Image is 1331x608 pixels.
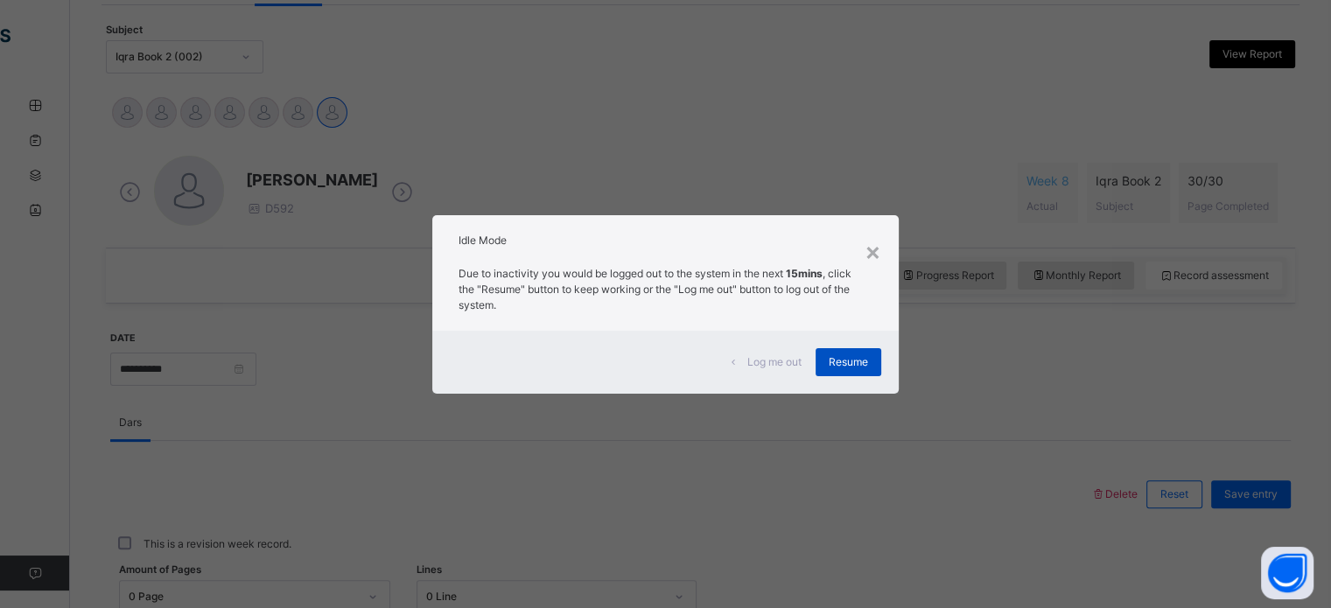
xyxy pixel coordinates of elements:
[786,267,823,280] strong: 15mins
[459,266,872,313] p: Due to inactivity you would be logged out to the system in the next , click the "Resume" button t...
[1261,547,1313,599] button: Open asap
[865,233,881,269] div: ×
[747,354,802,370] span: Log me out
[459,233,872,248] h2: Idle Mode
[829,354,868,370] span: Resume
